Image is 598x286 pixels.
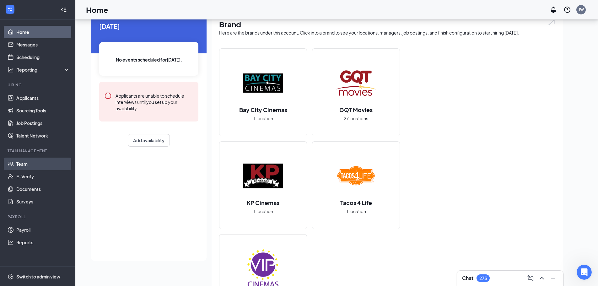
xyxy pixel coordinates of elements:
button: Add availability [128,134,170,147]
span: No events scheduled for [DATE] . [116,56,182,63]
svg: Analysis [8,67,14,73]
a: E-Verify [16,170,70,183]
svg: ChevronUp [538,274,546,282]
div: 273 [479,276,487,281]
div: JW [579,7,584,12]
svg: Collapse [61,7,67,13]
a: Home [16,26,70,38]
div: Here are the brands under this account. Click into a brand to see your locations, managers, job p... [219,30,556,36]
span: 27 locations [344,115,368,122]
h3: Chat [462,275,473,282]
a: Sourcing Tools [16,104,70,117]
span: [DATE] [99,21,198,31]
h1: Brand [219,19,556,30]
div: Reporting [16,67,70,73]
img: Tacos 4 Life [336,156,376,196]
img: open.6027fd2a22e1237b5b06.svg [547,19,556,26]
h2: Bay City Cinemas [233,106,294,114]
a: Documents [16,183,70,195]
div: Payroll [8,214,69,219]
img: KP Cinemas [243,156,283,196]
a: Team [16,158,70,170]
svg: ComposeMessage [527,274,534,282]
a: Scheduling [16,51,70,63]
img: Bay City Cinemas [243,63,283,103]
button: ChevronUp [537,273,547,283]
div: Switch to admin view [16,273,60,280]
svg: Minimize [549,274,557,282]
a: Applicants [16,92,70,104]
span: 1 location [253,208,273,215]
iframe: Intercom live chat [577,265,592,280]
svg: QuestionInfo [563,6,571,13]
svg: Notifications [550,6,557,13]
h2: Tacos 4 Life [334,199,378,207]
h2: GQT Movies [333,106,379,114]
svg: WorkstreamLogo [7,6,13,13]
div: Applicants are unable to schedule interviews until you set up your availability. [116,92,193,111]
a: Job Postings [16,117,70,129]
button: ComposeMessage [525,273,536,283]
div: Hiring [8,82,69,88]
a: Payroll [16,224,70,236]
span: 1 location [346,208,366,215]
svg: Settings [8,273,14,280]
h2: KP Cinemas [240,199,286,207]
svg: Error [104,92,112,100]
a: Messages [16,38,70,51]
button: Minimize [548,273,558,283]
h1: Home [86,4,108,15]
div: Team Management [8,148,69,154]
span: 1 location [253,115,273,122]
a: Surveys [16,195,70,208]
img: GQT Movies [336,63,376,103]
a: Reports [16,236,70,249]
a: Talent Network [16,129,70,142]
